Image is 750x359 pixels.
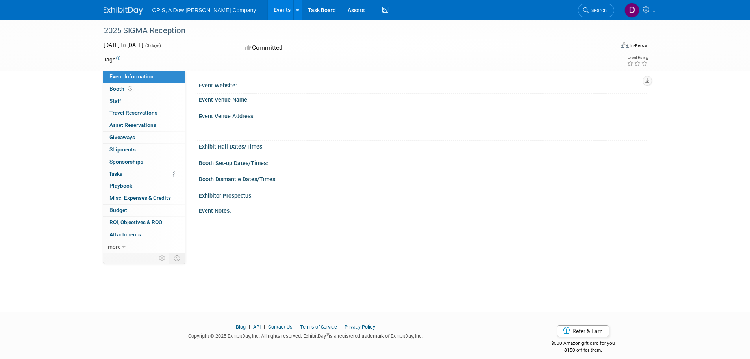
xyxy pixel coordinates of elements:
[326,332,329,337] sup: ®
[103,217,185,229] a: ROI, Objectives & ROO
[109,134,135,140] span: Giveaways
[520,335,647,353] div: $500 Amazon gift card for you,
[630,43,648,48] div: In-Person
[103,71,185,83] a: Event Information
[243,41,417,55] div: Committed
[109,73,154,80] span: Event Information
[199,205,647,215] div: Event Notes:
[120,42,127,48] span: to
[103,144,185,156] a: Shipments
[109,171,122,177] span: Tasks
[294,324,299,330] span: |
[268,324,293,330] a: Contact Us
[104,331,508,340] div: Copyright © 2025 ExhibitDay, Inc. All rights reserved. ExhibitDay is a registered trademark of Ex...
[109,146,136,153] span: Shipments
[109,182,132,189] span: Playbook
[624,3,639,18] img: Danielle Oiler
[103,156,185,168] a: Sponsorships
[109,86,134,92] span: Booth
[199,110,647,120] div: Event Venue Address:
[126,86,134,91] span: Booth not reserved yet
[109,158,143,165] span: Sponsorships
[156,253,169,263] td: Personalize Event Tab Strip
[103,192,185,204] a: Misc. Expenses & Credits
[101,24,602,38] div: 2025 SIGMA Reception
[169,253,185,263] td: Toggle Event Tabs
[109,231,141,238] span: Attachments
[103,168,185,180] a: Tasks
[109,219,162,225] span: ROI, Objectives & ROO
[103,229,185,241] a: Attachments
[520,347,647,353] div: $150 off for them.
[109,195,171,201] span: Misc. Expenses & Credits
[199,190,647,200] div: Exhibitor Prospectus:
[109,110,157,116] span: Travel Reservations
[344,324,375,330] a: Privacy Policy
[568,41,649,53] div: Event Format
[253,324,261,330] a: API
[300,324,337,330] a: Terms of Service
[627,56,648,60] div: Event Rating
[109,207,127,213] span: Budget
[262,324,267,330] span: |
[199,141,647,151] div: Exhibit Hall Dates/Times:
[104,7,143,15] img: ExhibitDay
[103,205,185,216] a: Budget
[199,157,647,167] div: Booth Set-up Dates/Times:
[338,324,343,330] span: |
[199,173,647,183] div: Booth Dismantle Dates/Times:
[589,7,607,13] span: Search
[144,43,161,48] span: (3 days)
[108,244,120,250] span: more
[103,132,185,143] a: Giveaways
[199,94,647,104] div: Event Venue Name:
[103,180,185,192] a: Playbook
[109,98,121,104] span: Staff
[103,83,185,95] a: Booth
[104,56,120,63] td: Tags
[103,107,185,119] a: Travel Reservations
[109,122,156,128] span: Asset Reservations
[104,42,143,48] span: [DATE] [DATE]
[103,241,185,253] a: more
[557,325,609,337] a: Refer & Earn
[578,4,614,17] a: Search
[199,80,647,89] div: Event Website:
[247,324,252,330] span: |
[621,42,629,48] img: Format-Inperson.png
[152,7,256,13] span: OPIS, A Dow [PERSON_NAME] Company
[236,324,246,330] a: Blog
[103,95,185,107] a: Staff
[103,119,185,131] a: Asset Reservations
